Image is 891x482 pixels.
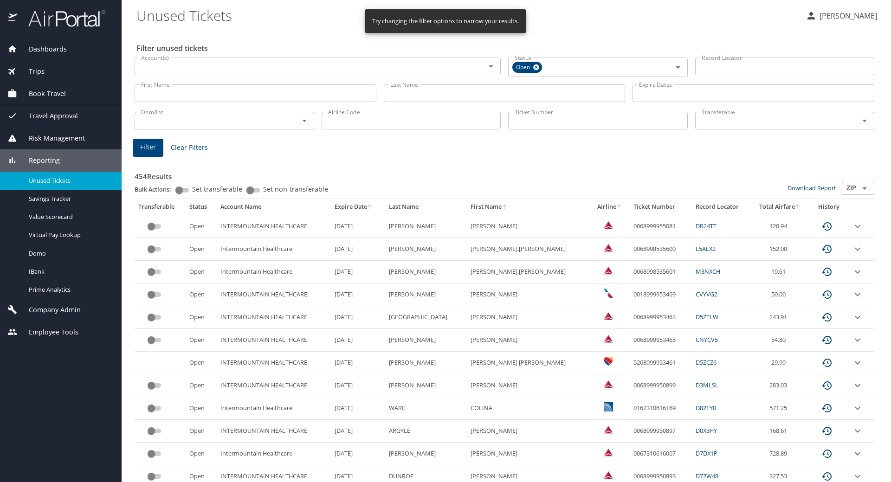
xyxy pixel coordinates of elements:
td: WARE [385,397,466,420]
a: Download Report [788,184,836,192]
td: Open [186,352,217,374]
td: Open [186,420,217,443]
td: 0167310616169 [630,397,692,420]
img: Delta Airlines [604,311,613,321]
button: expand row [852,403,863,414]
td: Intermountain Healthcare [217,238,331,261]
th: Expire Date [331,199,385,215]
span: Travel Approval [17,111,78,121]
td: INTERMOUNTAIN HEALTHCARE [217,374,331,397]
span: Savings Tracker [29,194,110,203]
span: IBank [29,267,110,276]
button: expand row [852,334,863,346]
a: D72W48 [696,472,718,480]
td: [PERSON_NAME] [467,306,591,329]
button: [PERSON_NAME] [802,7,881,24]
td: INTERMOUNTAIN HEALTHCARE [217,352,331,374]
button: expand row [852,221,863,232]
td: 152.00 [751,238,809,261]
button: expand row [852,357,863,368]
a: L5AEX2 [696,244,716,253]
button: expand row [852,289,863,300]
td: [DATE] [331,443,385,465]
td: [DATE] [331,238,385,261]
a: D5ZTLW [696,313,718,321]
td: [PERSON_NAME] [385,329,466,352]
td: [PERSON_NAME] [385,443,466,465]
span: Filter [140,141,156,153]
td: [PERSON_NAME] [467,420,591,443]
h3: 454 Results [135,166,874,182]
td: [DATE] [331,420,385,443]
td: 19.61 [751,261,809,283]
td: Intermountain Healthcare [217,397,331,420]
span: Employee Tools [17,327,78,337]
td: Open [186,443,217,465]
td: 571.25 [751,397,809,420]
td: [PERSON_NAME] [385,238,466,261]
img: Delta Airlines [604,448,613,457]
a: DB24TT [696,222,717,230]
td: [PERSON_NAME] [467,374,591,397]
a: D5ZCZ6 [696,358,717,366]
td: 29.99 [751,352,809,374]
span: Dashboards [17,44,67,54]
img: American Airlines [604,289,613,298]
th: Status [186,199,217,215]
span: Prime Analytics [29,285,110,294]
button: Open [298,114,311,127]
td: [DATE] [331,374,385,397]
img: icon-airportal.png [8,9,18,27]
a: D7DX1P [696,449,717,457]
span: Set transferable [192,186,242,193]
td: ARGYLE [385,420,466,443]
th: Airline [591,199,629,215]
span: Virtual Pay Lookup [29,231,110,239]
td: [PERSON_NAME].[PERSON_NAME] [467,261,591,283]
span: Open [512,63,536,72]
a: CNYCV5 [696,335,718,344]
p: Bulk Actions: [135,185,179,193]
div: Transferable [138,203,182,211]
p: [PERSON_NAME] [817,10,877,21]
td: 0068999950899 [630,374,692,397]
td: 243.91 [751,306,809,329]
button: sort [367,204,374,210]
span: Book Travel [17,89,66,99]
td: Open [186,283,217,306]
img: Delta Airlines [604,266,613,275]
td: 0068998535601 [630,261,692,283]
td: [PERSON_NAME] [467,215,591,238]
a: M3NXCH [696,267,720,276]
td: 0068999950897 [630,420,692,443]
td: [DATE] [331,306,385,329]
td: [DATE] [331,215,385,238]
td: 0068999953463 [630,306,692,329]
td: 0068999953465 [630,329,692,352]
button: Filter [133,139,163,157]
td: 0068998535600 [630,238,692,261]
span: Set non-transferable [263,186,328,193]
h2: Filter unused tickets [136,41,876,56]
th: Account Name [217,199,331,215]
th: Total Airfare [751,199,809,215]
td: [PERSON_NAME] [467,443,591,465]
span: Domo [29,249,110,258]
td: INTERMOUNTAIN HEALTHCARE [217,306,331,329]
button: Open [671,61,684,74]
button: Clear Filters [167,139,212,156]
button: expand row [852,380,863,391]
td: [PERSON_NAME] [PERSON_NAME] [467,352,591,374]
td: [PERSON_NAME] [385,215,466,238]
button: expand row [852,448,863,459]
td: [DATE] [331,261,385,283]
td: [PERSON_NAME] [385,352,466,374]
td: 0067310616007 [630,443,692,465]
td: [PERSON_NAME] [385,261,466,283]
button: expand row [852,425,863,437]
img: Southwest Airlines [604,357,613,366]
button: expand row [852,471,863,482]
span: Value Scorecard [29,212,110,221]
img: Delta Airlines [604,334,613,343]
td: 0018999953469 [630,283,692,306]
